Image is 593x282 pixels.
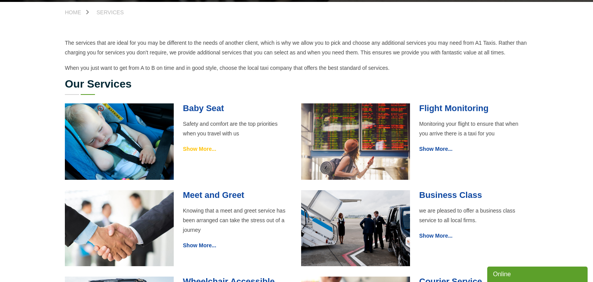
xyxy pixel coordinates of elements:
p: The services that are ideal for you may be different to the needs of another client, which is why... [65,38,528,57]
a: Baby Seat [183,103,224,113]
span: Home [65,9,81,15]
a: Flight Monitoring [419,103,489,113]
a: Services [89,10,132,15]
p: Safety and comfort are the top priorities when you travel with us [183,119,292,138]
iframe: chat widget [487,265,589,282]
a: Show More... [419,233,452,239]
p: When you just want to get from A to B on time and in good style, choose the local taxi company th... [65,63,528,73]
img: Baby Seat [65,103,174,180]
a: Show More... [419,146,452,152]
img: Business Class Taxis [301,190,410,267]
a: Show More... [183,146,216,152]
img: Flight Monitoring [301,103,410,180]
a: Business Class [419,190,482,200]
p: Knowing that a meet and greet service has been arranged can take the stress out of a journey [183,206,292,235]
p: Monitoring your flight to ensure that when you arrive there is a taxi for you [419,119,528,138]
h2: Our Services [65,79,528,89]
img: Meet and Greet [65,190,174,267]
span: Services [97,9,124,15]
a: Meet and Greet [183,190,244,200]
a: Show More... [183,242,216,248]
p: we are pleased to offer a business class service to all local firms. [419,206,528,225]
a: Home [65,10,89,15]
